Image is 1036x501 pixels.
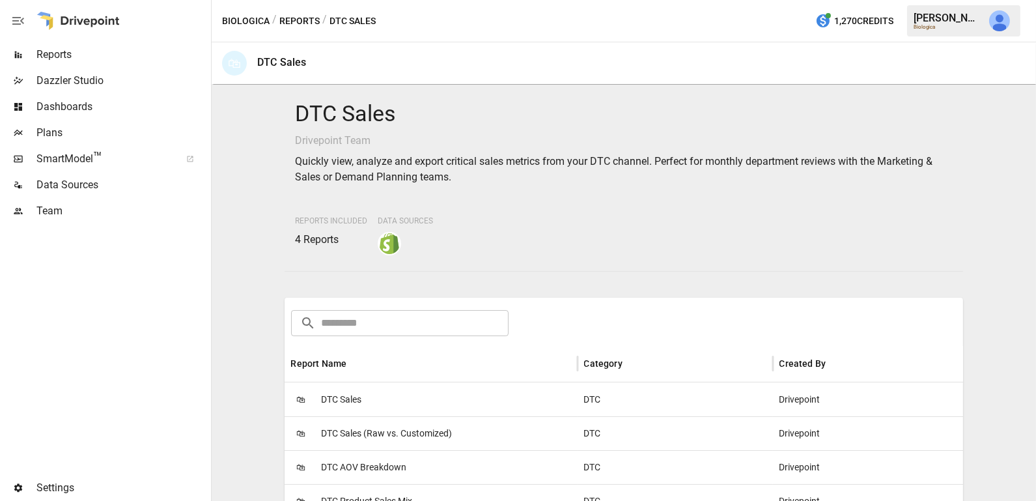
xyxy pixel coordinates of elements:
[36,151,172,167] span: SmartModel
[295,100,953,128] h4: DTC Sales
[834,13,893,29] span: 1,270 Credits
[36,47,208,63] span: Reports
[828,354,846,373] button: Sort
[321,417,452,450] span: DTC Sales (Raw vs. Customized)
[295,216,367,225] span: Reports Included
[348,354,367,373] button: Sort
[295,154,953,185] p: Quickly view, analyze and export critical sales metrics from your DTC channel. Perfect for monthl...
[322,13,327,29] div: /
[773,382,968,416] div: Drivepoint
[36,480,208,496] span: Settings
[272,13,277,29] div: /
[36,73,208,89] span: Dazzler Studio
[291,423,311,443] span: 🛍
[779,358,826,369] div: Created By
[578,382,773,416] div: DTC
[257,56,306,68] div: DTC Sales
[810,9,899,33] button: 1,270Credits
[291,358,347,369] div: Report Name
[624,354,643,373] button: Sort
[773,450,968,484] div: Drivepoint
[291,390,311,409] span: 🛍
[378,216,433,225] span: Data Sources
[578,416,773,450] div: DTC
[914,12,981,24] div: [PERSON_NAME]
[773,416,968,450] div: Drivepoint
[914,24,981,30] div: Biologica
[981,3,1018,39] button: Julie Wilton
[321,383,361,416] span: DTC Sales
[584,358,623,369] div: Category
[93,149,102,165] span: ™
[295,133,953,149] p: Drivepoint Team
[36,177,208,193] span: Data Sources
[295,232,367,248] p: 4 Reports
[989,10,1010,31] img: Julie Wilton
[36,99,208,115] span: Dashboards
[321,451,406,484] span: DTC AOV Breakdown
[578,450,773,484] div: DTC
[36,203,208,219] span: Team
[379,233,400,254] img: shopify
[222,13,270,29] button: Biologica
[279,13,320,29] button: Reports
[36,125,208,141] span: Plans
[222,51,247,76] div: 🛍
[291,457,311,477] span: 🛍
